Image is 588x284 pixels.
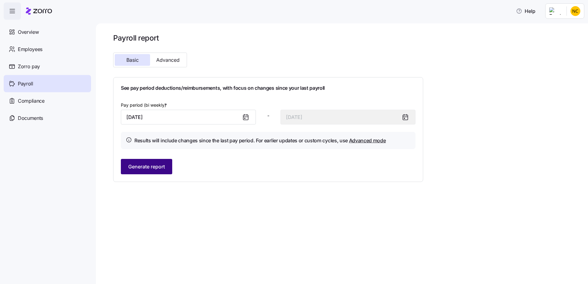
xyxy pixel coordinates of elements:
[121,159,172,174] button: Generate report
[4,41,91,58] a: Employees
[18,114,43,122] span: Documents
[267,112,269,120] span: -
[570,6,580,16] img: 4df69aa124fc8a424bc100789b518ae1
[121,102,168,108] label: Pay period (bi weekly)
[128,163,165,170] span: Generate report
[516,7,535,15] span: Help
[18,45,42,53] span: Employees
[4,23,91,41] a: Overview
[4,109,91,127] a: Documents
[4,58,91,75] a: Zorro pay
[113,33,423,43] h1: Payroll report
[349,137,386,144] a: Advanced mode
[18,80,33,88] span: Payroll
[511,5,540,17] button: Help
[121,85,415,91] h1: See pay period deductions/reimbursements, with focus on changes since your last payroll
[549,7,562,15] img: Employer logo
[18,97,45,105] span: Compliance
[4,92,91,109] a: Compliance
[134,137,386,144] h4: Results will include changes since the last pay period. For earlier updates or custom cycles, use
[126,57,139,62] span: Basic
[18,63,40,70] span: Zorro pay
[18,28,39,36] span: Overview
[156,57,180,62] span: Advanced
[121,110,256,124] input: Start date
[280,110,415,124] input: End date
[4,75,91,92] a: Payroll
